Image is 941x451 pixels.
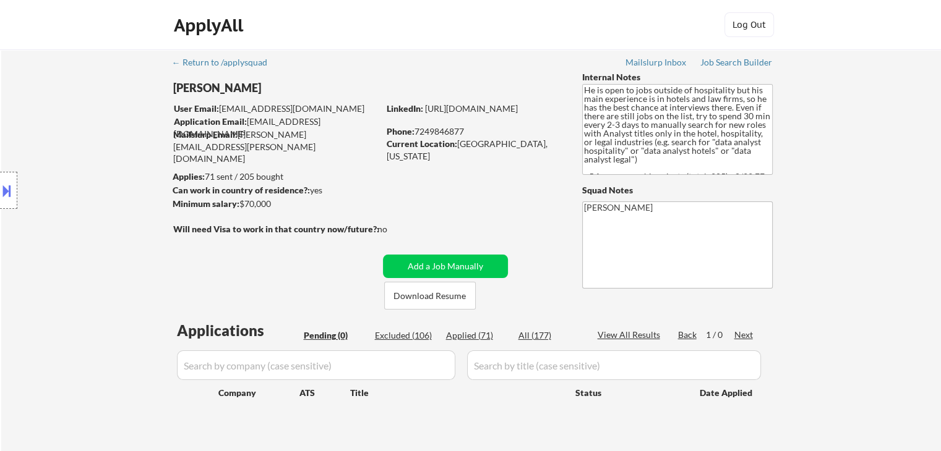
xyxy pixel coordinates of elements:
div: ← Return to /applysquad [172,58,279,67]
div: Pending (0) [304,329,366,342]
div: Applied (71) [446,329,508,342]
strong: Phone: [387,126,415,137]
a: [URL][DOMAIN_NAME] [425,103,518,114]
input: Search by title (case sensitive) [467,350,761,380]
button: Log Out [724,12,774,37]
div: Back [678,329,698,341]
button: Add a Job Manually [383,255,508,278]
div: no [377,223,413,235]
div: yes [173,184,375,196]
div: All (177) [518,329,580,342]
div: Title [350,387,564,399]
div: Internal Notes [582,71,773,83]
div: Date Applied [700,387,754,399]
strong: LinkedIn: [387,103,423,114]
div: 71 sent / 205 bought [173,171,379,183]
strong: Can work in country of residence?: [173,185,310,195]
button: Download Resume [384,282,476,310]
div: [PERSON_NAME][EMAIL_ADDRESS][PERSON_NAME][DOMAIN_NAME] [173,129,379,165]
div: [EMAIL_ADDRESS][DOMAIN_NAME] [174,103,379,115]
div: Applications [177,323,299,338]
div: [PERSON_NAME] [173,80,428,96]
div: 1 / 0 [706,329,734,341]
div: ATS [299,387,350,399]
div: ApplyAll [174,15,247,36]
input: Search by company (case sensitive) [177,350,455,380]
div: Excluded (106) [375,329,437,342]
div: View All Results [598,329,664,341]
div: Company [218,387,299,399]
div: $70,000 [173,198,379,210]
div: [GEOGRAPHIC_DATA], [US_STATE] [387,138,562,162]
a: Mailslurp Inbox [625,57,687,70]
div: [EMAIL_ADDRESS][DOMAIN_NAME] [174,116,379,140]
div: Next [734,329,754,341]
div: Mailslurp Inbox [625,58,687,67]
div: Squad Notes [582,184,773,196]
a: Job Search Builder [700,57,773,70]
div: Job Search Builder [700,58,773,67]
a: ← Return to /applysquad [172,57,279,70]
div: Status [575,381,682,403]
strong: Current Location: [387,138,457,149]
strong: Will need Visa to work in that country now/future?: [173,224,379,234]
div: 7249846877 [387,125,562,138]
